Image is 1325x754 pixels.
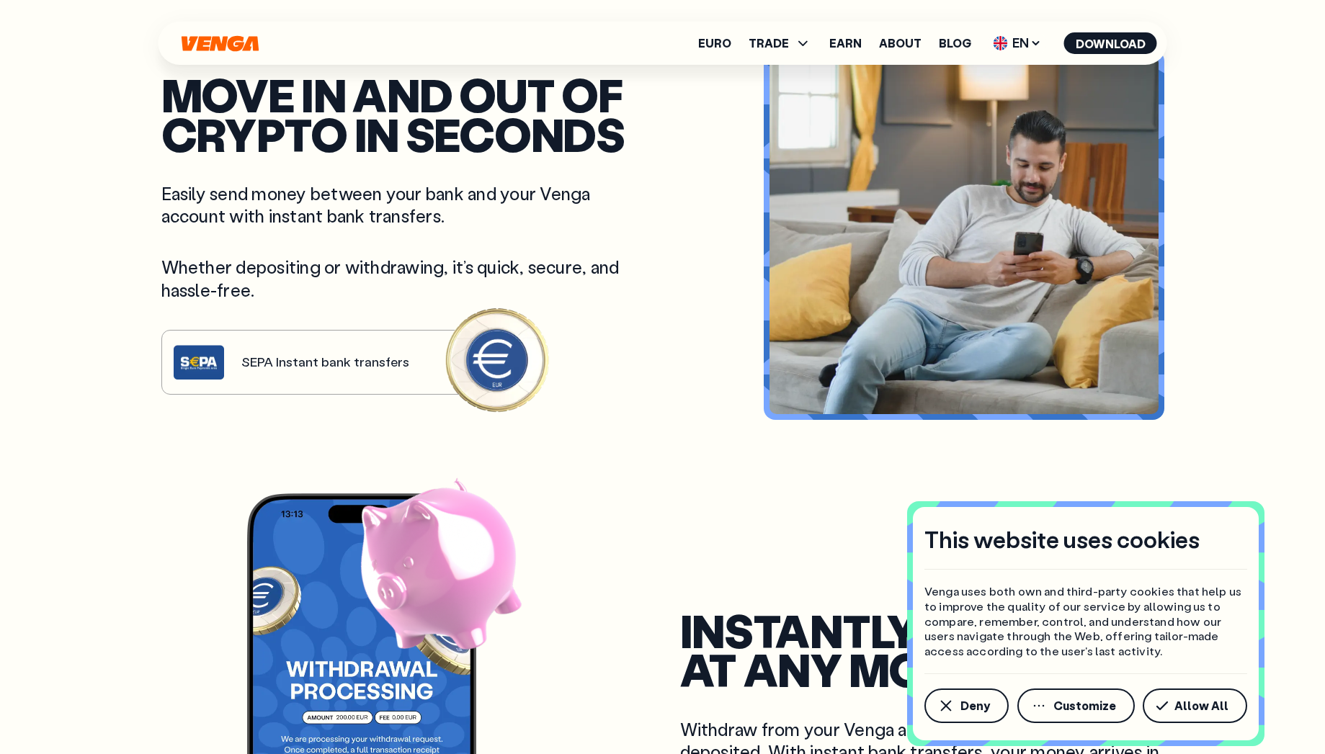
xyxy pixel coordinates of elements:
[939,37,971,49] a: Blog
[924,584,1247,659] p: Venga uses both own and third-party cookies that help us to improve the quality of our service by...
[1174,700,1228,712] span: Allow All
[924,524,1200,555] h4: This website uses cookies
[1064,32,1157,54] button: Download
[161,182,646,227] p: Easily send money between your bank and your Venga account with instant bank transfers.
[161,256,646,300] p: Whether depositing or withdrawing, it’s quick, secure, and hassle-free.
[1053,700,1116,712] span: Customize
[680,611,1164,689] h2: instantly Cash out at any moment
[749,35,812,52] span: TRADE
[769,55,1159,414] video: Video background
[698,37,731,49] a: Euro
[180,35,261,52] svg: Home
[829,37,862,49] a: Earn
[879,37,922,49] a: About
[1017,688,1135,723] button: Customize
[994,36,1008,50] img: flag-uk
[960,700,990,712] span: Deny
[1143,688,1247,723] button: Allow All
[924,688,1009,723] button: Deny
[161,75,646,153] h2: Move in and out of crypto in seconds
[989,32,1047,55] span: EN
[749,37,789,49] span: TRADE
